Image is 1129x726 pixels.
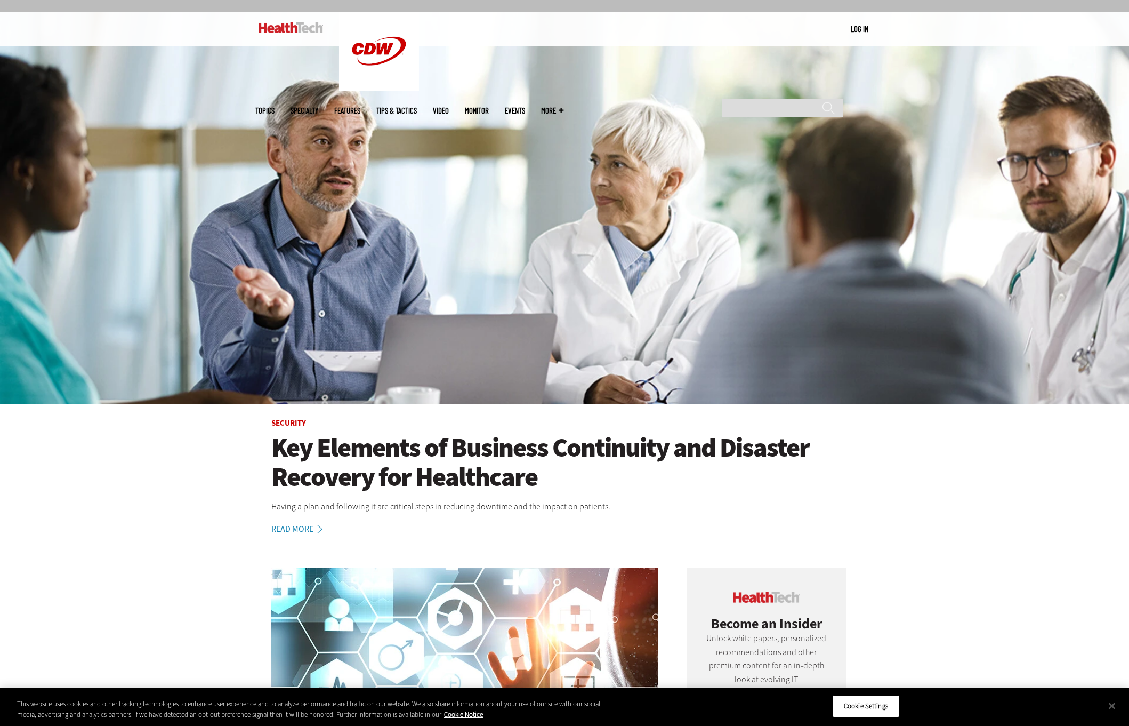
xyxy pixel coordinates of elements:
div: This website uses cookies and other tracking technologies to enhance user experience and to analy... [17,699,621,720]
a: Log in [851,24,868,34]
a: Read More [271,525,334,533]
button: Cookie Settings [833,695,899,717]
a: Features [334,107,360,115]
span: More [541,107,563,115]
img: Home [259,22,323,33]
span: Specialty [291,107,318,115]
p: Unlock white papers, personalized recommendations and other premium content for an in-depth look ... [703,632,830,686]
a: MonITor [465,107,489,115]
span: Topics [255,107,275,115]
div: User menu [851,23,868,35]
a: Events [505,107,525,115]
a: Security [271,418,306,428]
p: Having a plan and following it are critical steps in reducing downtime and the impact on patients. [271,500,858,514]
img: cdw insider logo [733,592,800,603]
a: Tips & Tactics [376,107,417,115]
a: Key Elements of Business Continuity and Disaster Recovery for Healthcare [271,433,858,492]
a: More information about your privacy [444,710,483,719]
a: Video [433,107,449,115]
span: Become an Insider [711,615,822,633]
button: Close [1100,694,1124,717]
a: CDW [339,82,419,93]
img: Home [339,12,419,91]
